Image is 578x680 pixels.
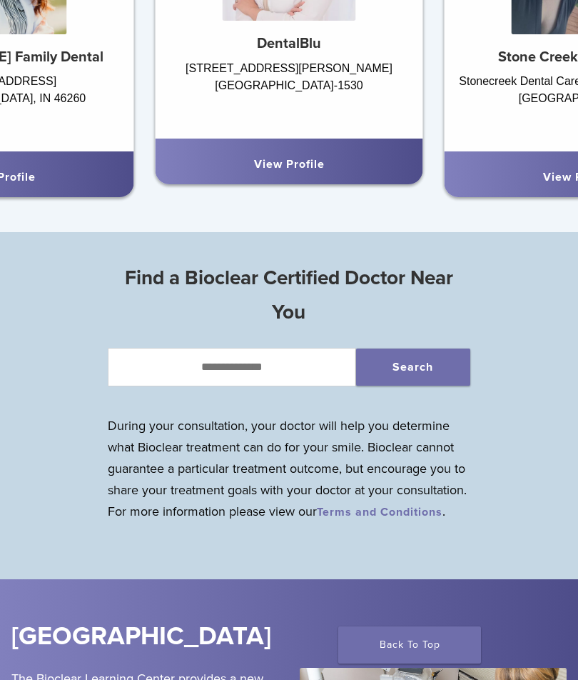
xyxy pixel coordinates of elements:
strong: DentalBlu [257,35,321,52]
h2: [GEOGRAPHIC_DATA] [11,619,289,654]
a: Back To Top [338,626,481,664]
div: [STREET_ADDRESS][PERSON_NAME] [GEOGRAPHIC_DATA]-1530 [156,60,423,124]
a: View Profile [254,157,325,171]
a: Terms and Conditions [317,505,442,519]
p: During your consultation, your doctor will help you determine what Bioclear treatment can do for ... [108,415,470,522]
h3: Find a Bioclear Certified Doctor Near You [108,261,470,329]
button: Search [356,349,470,386]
